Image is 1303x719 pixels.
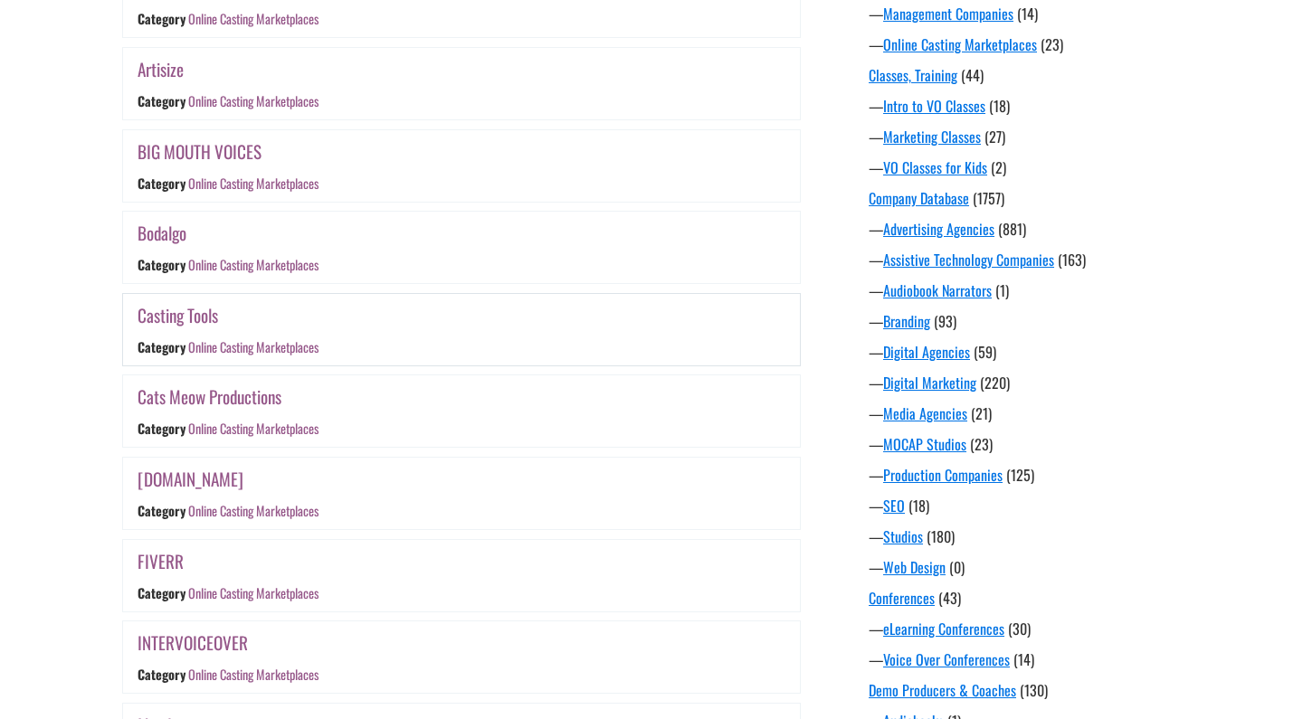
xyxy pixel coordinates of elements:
[869,556,1194,578] div: —
[1006,464,1034,486] span: (125)
[883,249,1054,270] a: Assistive Technology Companies
[869,648,1194,670] div: —
[188,337,319,356] a: Online Casting Marketplaces
[188,665,319,684] a: Online Casting Marketplaces
[934,310,956,332] span: (93)
[869,187,969,209] a: Company Database
[883,464,1003,486] a: Production Companies
[883,310,930,332] a: Branding
[883,341,970,363] a: Digital Agencies
[138,548,184,574] a: FIVERR
[938,587,961,609] span: (43)
[970,433,993,455] span: (23)
[138,383,281,410] a: Cats Meow Productions
[883,648,1010,670] a: Voice Over Conferences
[188,10,319,29] a: Online Casting Marketplaces
[138,665,185,684] div: Category
[1013,648,1034,670] span: (14)
[883,126,981,147] a: Marketing Classes
[949,556,965,578] span: (0)
[883,556,946,578] a: Web Design
[1058,249,1086,270] span: (163)
[1008,618,1031,639] span: (30)
[869,618,1194,639] div: —
[883,495,905,516] a: SEO
[869,587,935,609] a: Conferences
[138,629,248,656] a: INTERVOICEOVER
[869,33,1194,55] div: —
[869,156,1194,178] div: —
[883,279,992,301] a: Audiobook Narrators
[138,91,185,110] div: Category
[883,33,1037,55] a: Online Casting Marketplaces
[991,156,1006,178] span: (2)
[1017,3,1038,24] span: (14)
[188,583,319,602] a: Online Casting Marketplaces
[883,156,987,178] a: VO Classes for Kids
[984,126,1005,147] span: (27)
[908,495,929,516] span: (18)
[995,279,1009,301] span: (1)
[138,302,218,328] a: Casting Tools
[883,402,967,424] a: Media Agencies
[883,95,985,117] a: Intro to VO Classes
[138,501,185,520] div: Category
[869,218,1194,240] div: —
[869,64,957,86] a: Classes, Training
[138,174,185,193] div: Category
[883,618,1004,639] a: eLearning Conferences
[971,402,992,424] span: (21)
[883,3,1013,24] a: Management Companies
[1041,33,1063,55] span: (23)
[998,218,1026,240] span: (881)
[188,174,319,193] a: Online Casting Marketplaces
[883,218,994,240] a: Advertising Agencies
[883,372,976,393] a: Digital Marketing
[869,525,1194,547] div: —
[961,64,984,86] span: (44)
[989,95,1010,117] span: (18)
[869,372,1194,393] div: —
[138,56,184,82] a: Artisize
[974,341,996,363] span: (59)
[138,10,185,29] div: Category
[138,420,185,439] div: Category
[869,126,1194,147] div: —
[138,255,185,274] div: Category
[138,138,262,165] a: BIG MOUTH VOICES
[138,220,186,246] a: Bodalgo
[188,91,319,110] a: Online Casting Marketplaces
[869,402,1194,424] div: —
[138,337,185,356] div: Category
[869,341,1194,363] div: —
[869,433,1194,455] div: —
[883,433,966,455] a: MOCAP Studios
[869,495,1194,516] div: —
[883,525,923,547] a: Studios
[188,420,319,439] a: Online Casting Marketplaces
[869,249,1194,270] div: —
[188,255,319,274] a: Online Casting Marketplaces
[869,3,1194,24] div: —
[973,187,1004,209] span: (1757)
[927,525,955,547] span: (180)
[869,310,1194,332] div: —
[869,679,1016,701] a: Demo Producers & Coaches
[869,95,1194,117] div: —
[188,501,319,520] a: Online Casting Marketplaces
[138,583,185,602] div: Category
[869,464,1194,486] div: —
[138,466,243,492] a: [DOMAIN_NAME]
[1020,679,1048,701] span: (130)
[869,279,1194,301] div: —
[980,372,1010,393] span: (220)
